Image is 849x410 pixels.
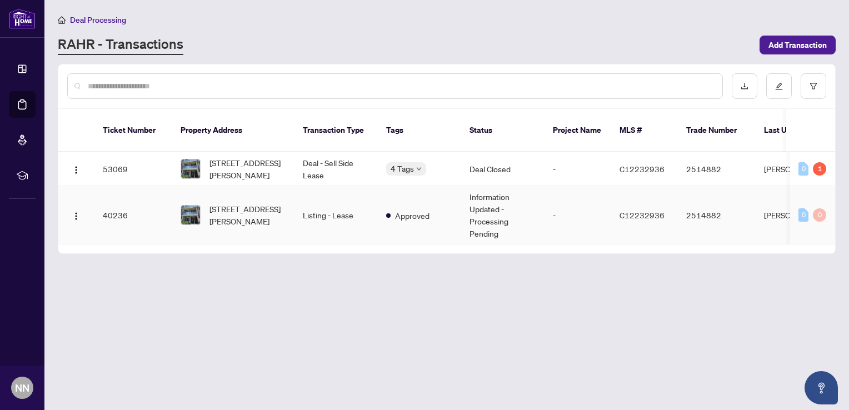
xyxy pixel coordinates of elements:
th: Property Address [172,109,294,152]
a: RAHR - Transactions [58,35,183,55]
td: [PERSON_NAME] [755,152,838,186]
span: Deal Processing [70,15,126,25]
button: Add Transaction [760,36,836,54]
td: Information Updated - Processing Pending [461,186,544,244]
span: filter [810,82,817,90]
span: [STREET_ADDRESS][PERSON_NAME] [209,157,285,181]
button: edit [766,73,792,99]
div: 0 [798,162,808,176]
th: Project Name [544,109,611,152]
button: Open asap [805,371,838,404]
span: Add Transaction [768,36,827,54]
span: 4 Tags [391,162,414,175]
span: download [741,82,748,90]
th: Ticket Number [94,109,172,152]
td: Listing - Lease [294,186,377,244]
td: - [544,186,611,244]
button: Logo [67,160,85,178]
button: filter [801,73,826,99]
button: Logo [67,206,85,224]
span: edit [775,82,783,90]
td: 40236 [94,186,172,244]
th: Status [461,109,544,152]
th: MLS # [611,109,677,152]
button: download [732,73,757,99]
span: C12232936 [620,210,665,220]
td: Deal - Sell Side Lease [294,152,377,186]
span: [STREET_ADDRESS][PERSON_NAME] [209,203,285,227]
span: NN [15,380,29,396]
img: thumbnail-img [181,159,200,178]
th: Trade Number [677,109,755,152]
img: Logo [72,212,81,221]
div: 0 [798,208,808,222]
span: C12232936 [620,164,665,174]
td: Deal Closed [461,152,544,186]
span: home [58,16,66,24]
td: [PERSON_NAME] [755,186,838,244]
img: logo [9,8,36,29]
div: 0 [813,208,826,222]
span: down [416,166,422,172]
div: 1 [813,162,826,176]
img: thumbnail-img [181,206,200,224]
th: Transaction Type [294,109,377,152]
th: Last Updated By [755,109,838,152]
img: Logo [72,166,81,174]
span: Approved [395,209,430,222]
td: - [544,152,611,186]
th: Tags [377,109,461,152]
td: 2514882 [677,186,755,244]
td: 53069 [94,152,172,186]
td: 2514882 [677,152,755,186]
